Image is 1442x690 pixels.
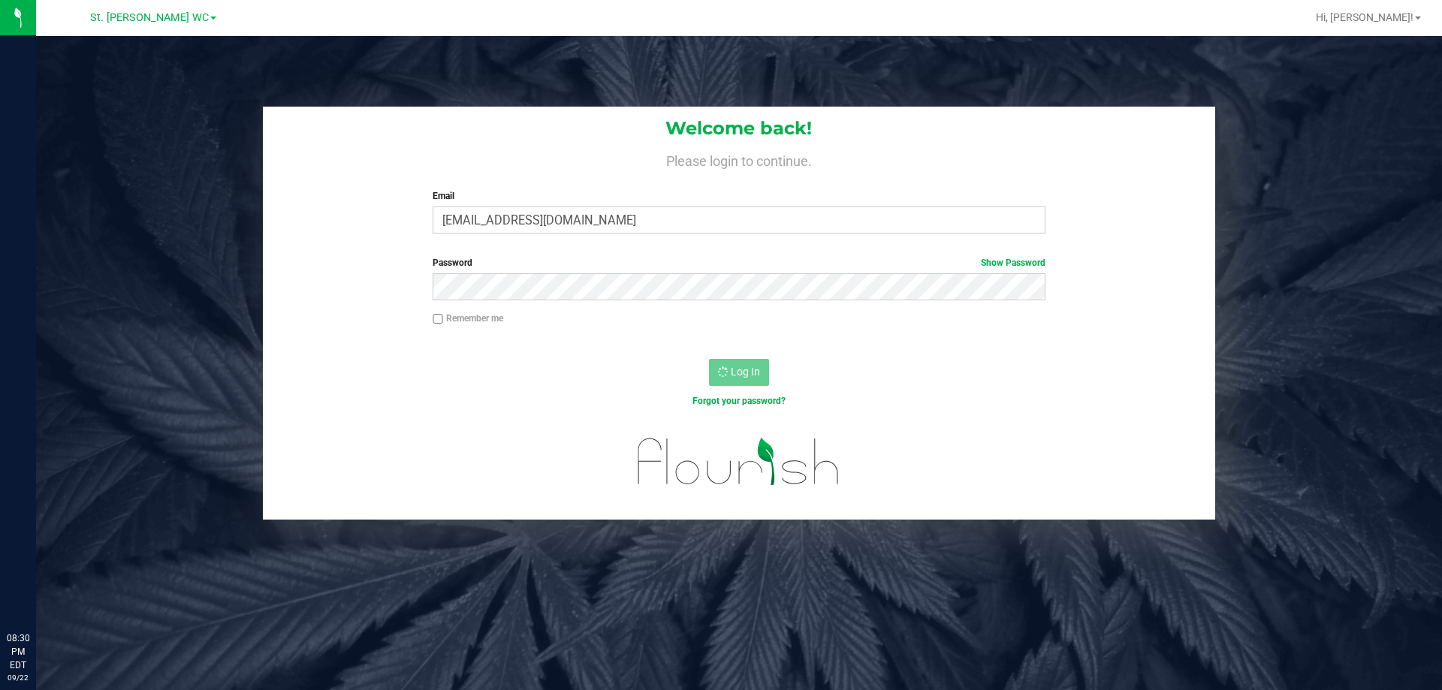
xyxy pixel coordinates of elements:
[263,119,1215,138] h1: Welcome back!
[433,314,443,324] input: Remember me
[709,359,769,386] button: Log In
[1316,11,1413,23] span: Hi, [PERSON_NAME]!
[433,258,472,268] span: Password
[620,423,858,500] img: flourish_logo.svg
[7,672,29,683] p: 09/22
[263,150,1215,168] h4: Please login to continue.
[731,366,760,378] span: Log In
[90,11,209,24] span: St. [PERSON_NAME] WC
[981,258,1045,268] a: Show Password
[7,631,29,672] p: 08:30 PM EDT
[433,312,503,325] label: Remember me
[433,189,1045,203] label: Email
[692,396,786,406] a: Forgot your password?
